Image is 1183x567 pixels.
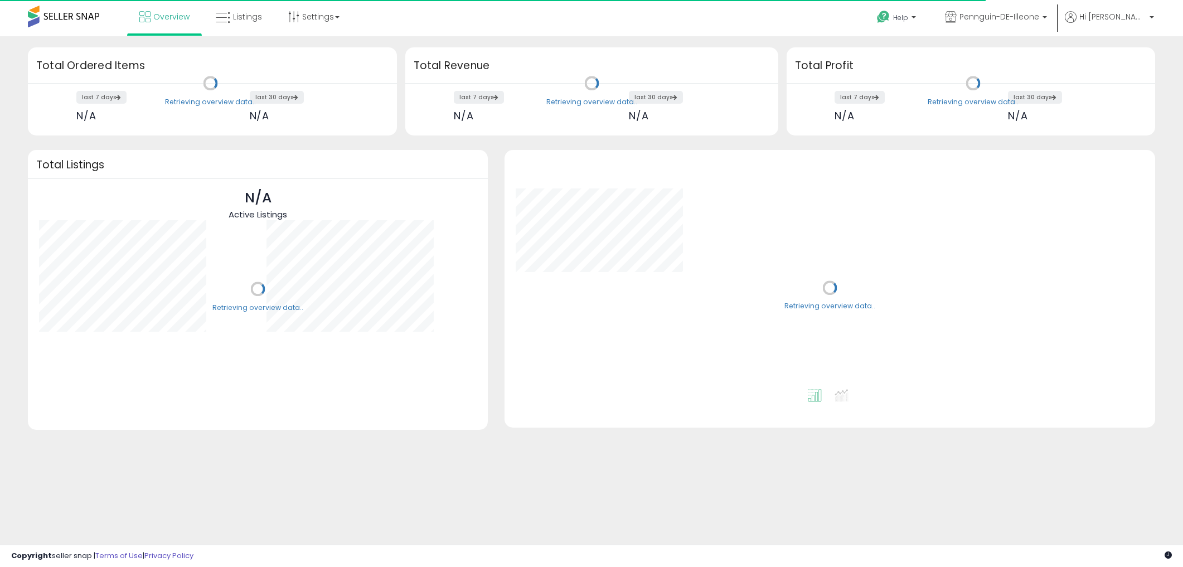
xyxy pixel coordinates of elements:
span: Overview [153,11,190,22]
span: Listings [233,11,262,22]
div: Retrieving overview data.. [784,302,875,312]
div: Retrieving overview data.. [212,303,303,313]
a: Help [868,2,927,36]
a: Hi [PERSON_NAME] [1065,11,1154,36]
span: Help [893,13,908,22]
span: Hi [PERSON_NAME] [1079,11,1146,22]
div: Retrieving overview data.. [928,97,1019,107]
span: Pennguin-DE-Illeone [959,11,1039,22]
div: Retrieving overview data.. [165,97,256,107]
div: Retrieving overview data.. [546,97,637,107]
i: Get Help [876,10,890,24]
